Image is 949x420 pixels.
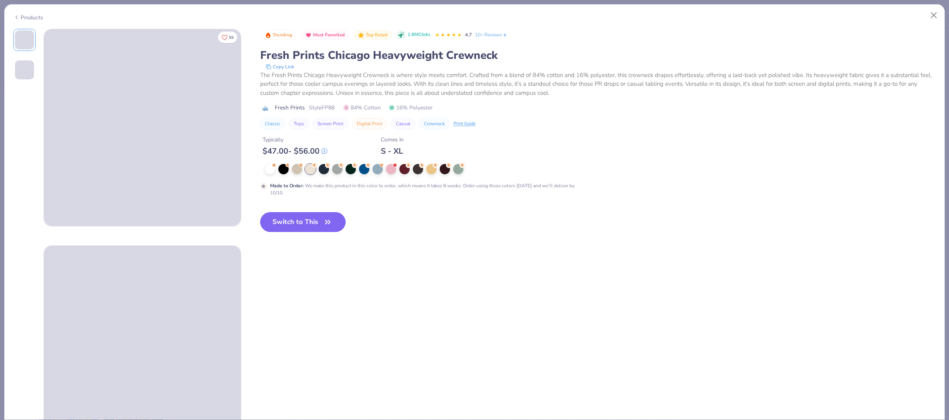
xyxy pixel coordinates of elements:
[313,33,345,37] span: Most Favorited
[305,32,312,38] img: Most Favorited sort
[263,63,297,71] button: copy to clipboard
[389,104,433,112] span: 16% Polyester
[260,105,271,111] img: brand logo
[309,104,335,112] span: Style FP88
[260,48,936,63] div: Fresh Prints Chicago Heavyweight Crewneck
[475,31,508,38] a: 10+ Reviews
[13,13,43,22] div: Products
[408,32,430,38] span: 1.6M Clicks
[381,146,404,156] div: S - XL
[366,33,388,37] span: Top Rated
[263,136,327,144] div: Typically
[263,146,327,156] div: $ 47.00 - $ 56.00
[391,118,415,129] button: Casual
[301,30,349,40] button: Badge Button
[381,136,404,144] div: Comes In
[261,30,297,40] button: Badge Button
[419,118,450,129] button: Crewneck
[465,32,472,38] span: 4.7
[260,212,346,232] button: Switch to This
[454,121,476,127] div: Print Guide
[270,183,304,189] strong: Made to Order :
[343,104,381,112] span: 84% Cotton
[275,104,305,112] span: Fresh Prints
[358,32,364,38] img: Top Rated sort
[352,118,387,129] button: Digital Print
[435,29,462,41] div: 4.7 Stars
[926,8,941,23] button: Close
[270,182,577,196] div: We make this product in this color to order, which means it takes 8 weeks. Order using these colo...
[354,30,392,40] button: Badge Button
[273,33,292,37] span: Trending
[289,118,309,129] button: Tops
[313,118,348,129] button: Screen Print
[229,36,234,40] span: 55
[260,71,936,98] div: The Fresh Prints Chicago Heavyweight Crewneck is where style meets comfort. Crafted from a blend ...
[265,32,271,38] img: Trending sort
[260,118,285,129] button: Classic
[218,32,237,43] button: Like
